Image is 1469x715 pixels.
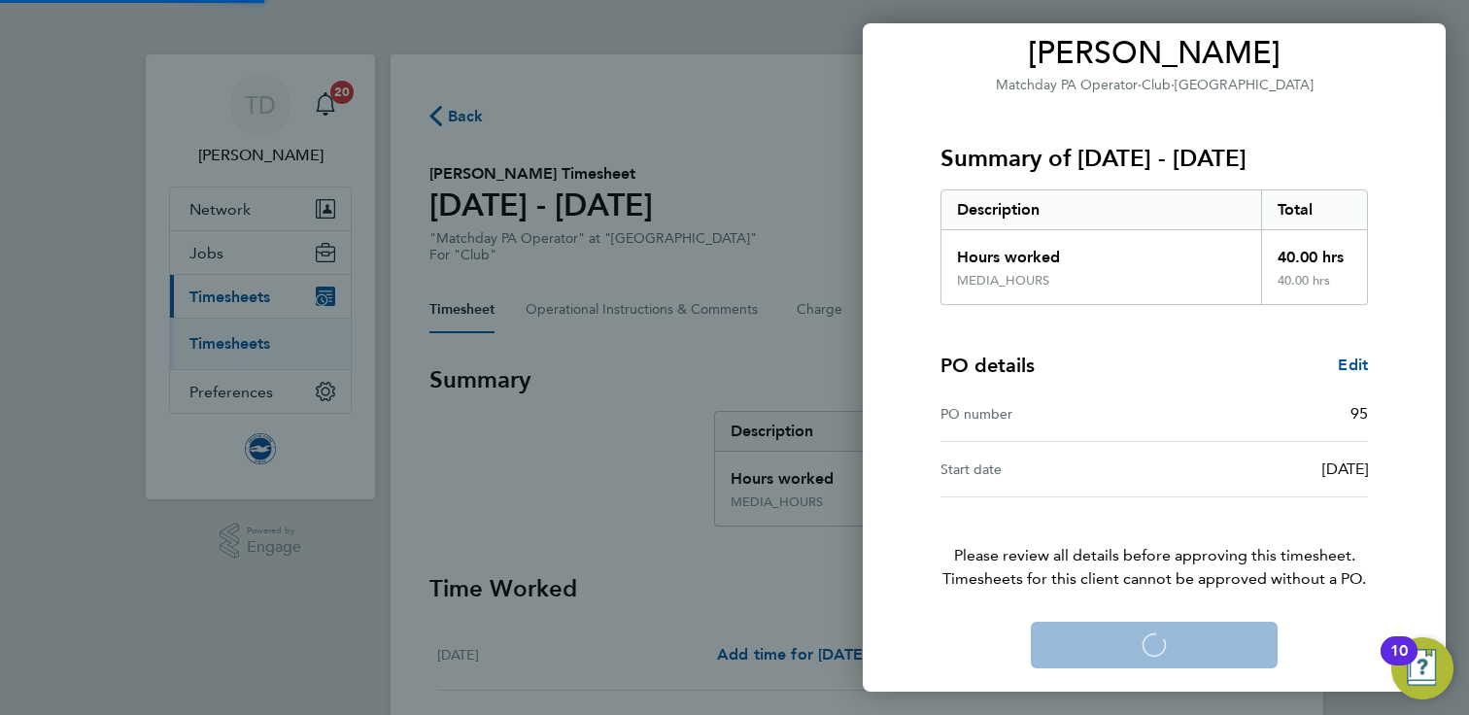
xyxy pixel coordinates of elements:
[1142,77,1171,93] span: Club
[1350,404,1368,423] span: 95
[940,458,1154,481] div: Start date
[917,497,1391,591] p: Please review all details before approving this timesheet.
[1261,190,1368,229] div: Total
[917,567,1391,591] span: Timesheets for this client cannot be approved without a PO.
[940,189,1368,305] div: Summary of 01 - 31 Aug 2025
[1171,77,1175,93] span: ·
[1338,354,1368,377] a: Edit
[940,402,1154,426] div: PO number
[1175,77,1314,93] span: [GEOGRAPHIC_DATA]
[996,77,1138,93] span: Matchday PA Operator
[941,230,1261,273] div: Hours worked
[1261,273,1368,304] div: 40.00 hrs
[1261,230,1368,273] div: 40.00 hrs
[1154,458,1368,481] div: [DATE]
[1390,651,1408,676] div: 10
[1391,637,1453,699] button: Open Resource Center, 10 new notifications
[957,273,1049,289] div: MEDIA_HOURS
[1138,77,1142,93] span: ·
[940,34,1368,73] span: [PERSON_NAME]
[1338,356,1368,374] span: Edit
[940,352,1035,379] h4: PO details
[940,143,1368,174] h3: Summary of [DATE] - [DATE]
[941,190,1261,229] div: Description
